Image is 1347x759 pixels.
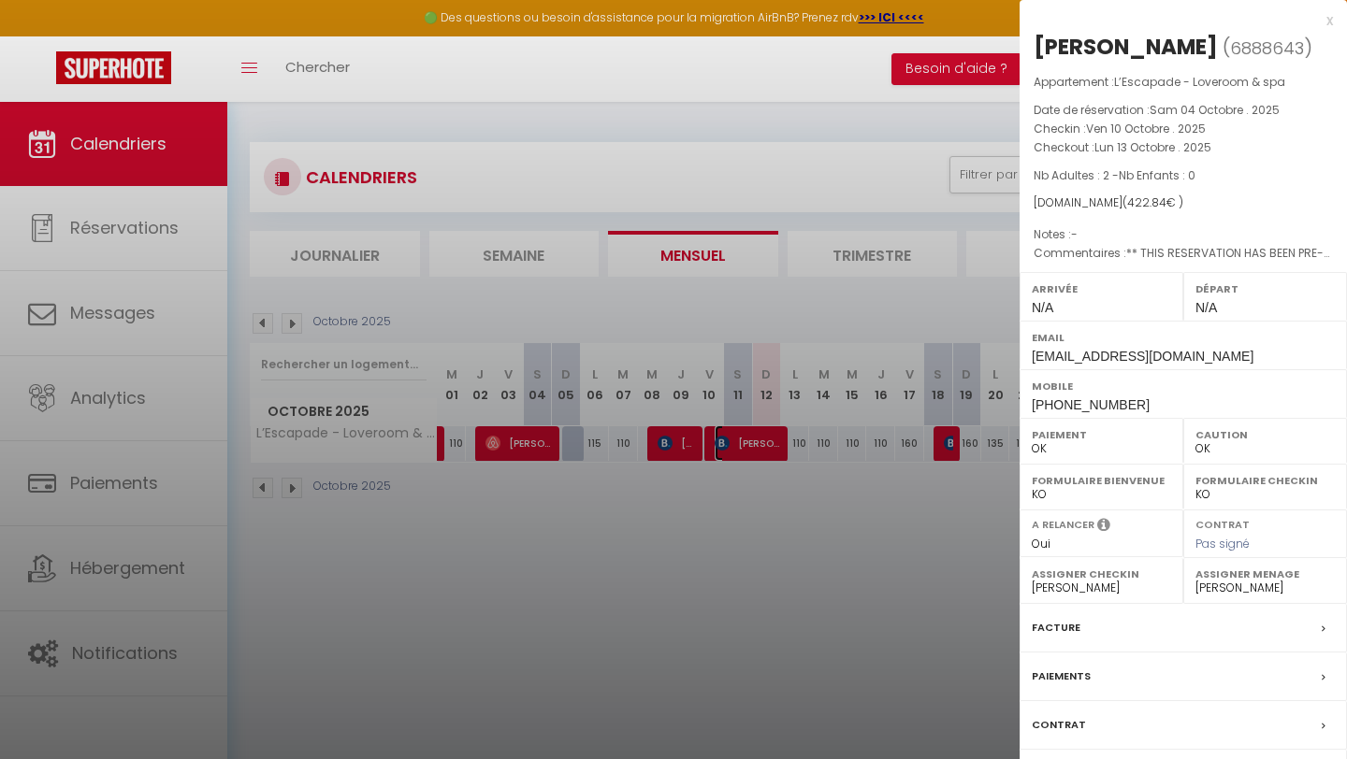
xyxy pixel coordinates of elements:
[1127,194,1166,210] span: 422.84
[1020,9,1333,32] div: x
[1195,471,1335,490] label: Formulaire Checkin
[1034,194,1333,212] div: [DOMAIN_NAME]
[1034,73,1333,92] p: Appartement :
[1094,139,1211,155] span: Lun 13 Octobre . 2025
[1223,35,1312,61] span: ( )
[1034,32,1218,62] div: [PERSON_NAME]
[1032,377,1335,395] label: Mobile
[1086,121,1206,136] span: Ven 10 Octobre . 2025
[1034,138,1333,157] p: Checkout :
[1034,167,1195,183] span: Nb Adultes : 2 -
[1230,36,1304,60] span: 6888643
[1032,328,1335,347] label: Email
[1032,397,1150,412] span: [PHONE_NUMBER]
[1195,517,1250,529] label: Contrat
[1122,194,1183,210] span: ( € )
[1150,102,1280,118] span: Sam 04 Octobre . 2025
[1032,425,1171,444] label: Paiement
[1034,244,1333,263] p: Commentaires :
[1195,300,1217,315] span: N/A
[1119,167,1195,183] span: Nb Enfants : 0
[1032,349,1253,364] span: [EMAIL_ADDRESS][DOMAIN_NAME]
[1034,120,1333,138] p: Checkin :
[1071,226,1078,242] span: -
[1032,300,1053,315] span: N/A
[1195,425,1335,444] label: Caution
[1195,565,1335,583] label: Assigner Menage
[1195,536,1250,551] span: Pas signé
[1032,715,1086,735] label: Contrat
[1032,517,1094,533] label: A relancer
[1195,279,1335,298] label: Départ
[1034,225,1333,244] p: Notes :
[1032,618,1080,637] label: Facture
[1032,471,1171,490] label: Formulaire Bienvenue
[1114,74,1285,90] span: L’Escapade - Loveroom & spa
[1032,279,1171,298] label: Arrivée
[1032,666,1091,686] label: Paiements
[1097,517,1110,537] i: Sélectionner OUI si vous souhaiter envoyer les séquences de messages post-checkout
[1034,101,1333,120] p: Date de réservation :
[1032,565,1171,583] label: Assigner Checkin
